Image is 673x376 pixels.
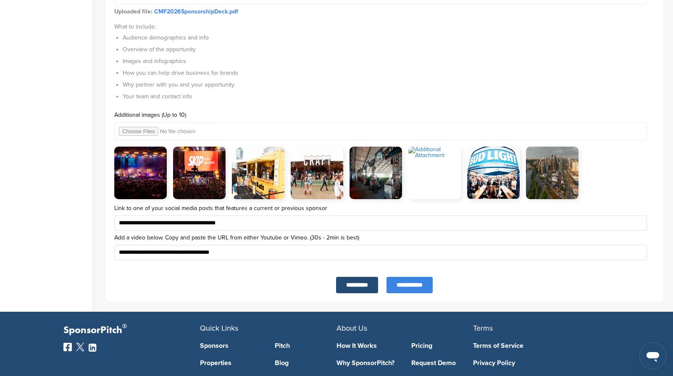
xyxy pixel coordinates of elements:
li: How you can help drive business for brands [123,68,655,77]
a: Pricing [411,342,473,349]
img: Additional Attachment [408,147,461,199]
iframe: Button to launch messaging window [639,342,666,369]
img: Additional Attachment [350,147,402,199]
img: Additional Attachment [232,147,284,199]
label: Add a video below. Copy and paste the URL from either Youtube or Vimeo. (30s - 2min is best) [114,235,655,241]
img: Additional Attachment [291,147,343,199]
a: How It Works [336,342,399,349]
div: What to include: [114,19,655,108]
a: Request Demo [411,360,473,366]
span: About Us [336,323,367,333]
a: Pitch [275,342,337,349]
a: Sponsors [200,342,262,349]
img: Facebook [63,343,72,351]
a: Privacy Policy [473,360,597,366]
label: Link to one of your social media posts that features a current or previous sponsor [114,205,655,211]
a: Why SponsorPitch? [336,360,399,366]
span: ® [122,321,127,331]
p: SponsorPitch [63,324,200,337]
li: Why partner with you and your opportunity [123,80,655,89]
img: Additional Attachment [114,147,167,199]
span: Terms [473,323,493,333]
a: Properties [200,360,262,366]
img: Additional Attachment [467,147,520,199]
span: Quick Links [200,323,238,333]
strong: Uploaded file: [114,8,152,15]
label: Additional images (Up to 10) [114,112,655,118]
img: Twitter [76,343,84,351]
li: Audience demographics and info [123,33,655,42]
img: Additional Attachment [526,147,578,199]
a: Blog [275,360,337,366]
li: Overview of the opportunity [123,45,655,54]
li: Images and infographics [123,57,655,66]
img: Additional Attachment [173,147,226,199]
li: Your team and contact info [123,92,655,101]
a: Terms of Service [473,342,597,349]
a: CMF2026SponsorshipDeck.pdf [154,8,238,15]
